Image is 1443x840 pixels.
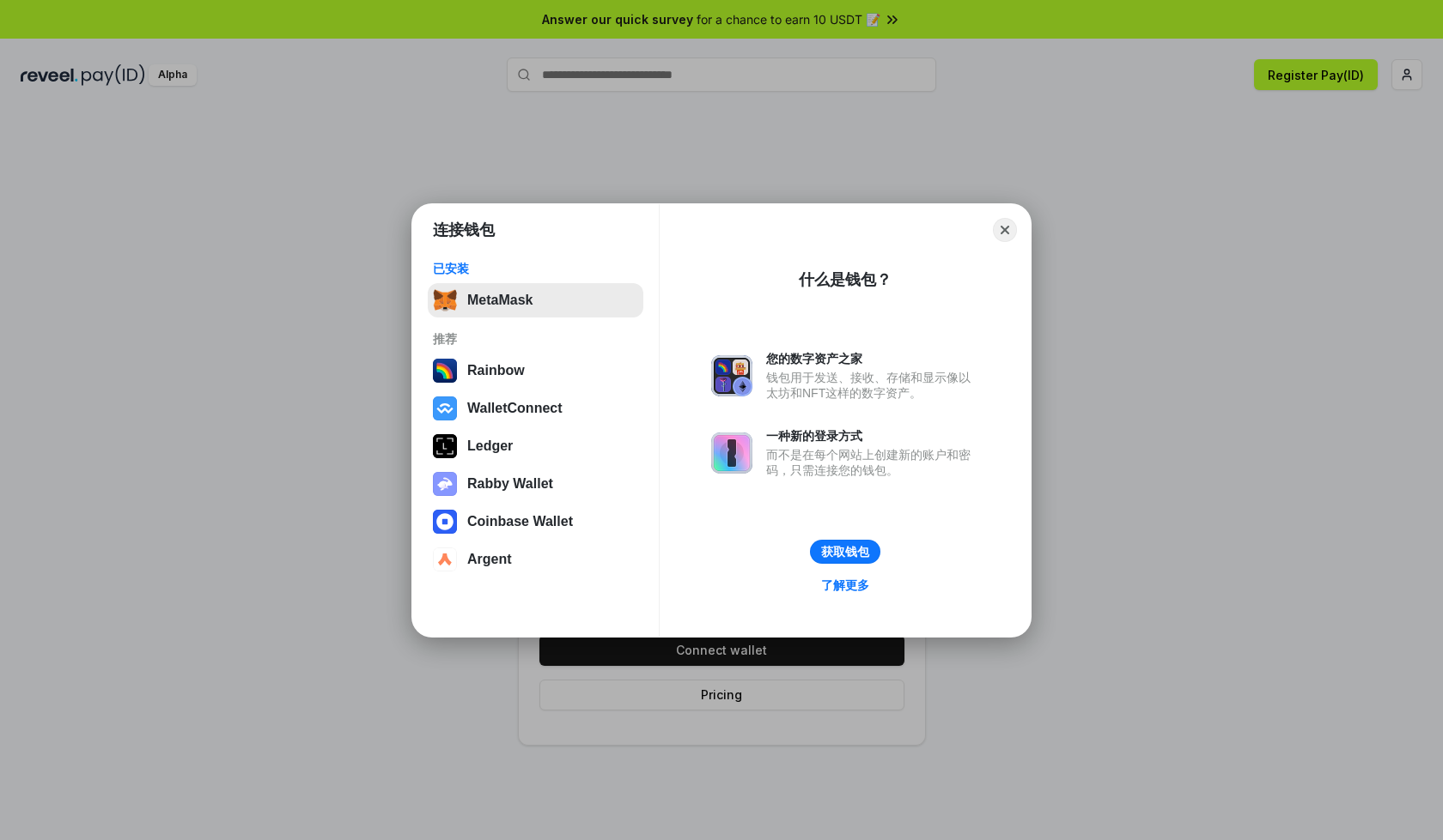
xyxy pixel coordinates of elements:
[467,401,563,416] div: WalletConnect
[810,540,880,564] button: 获取钱包
[433,434,457,458] img: svg+xml,%3Csvg%20xmlns%3D%22http%3A%2F%2Fwww.w3.org%2F2000%2Fsvg%22%20width%3D%2228%22%20height%3...
[433,472,457,496] img: svg+xml,%3Csvg%20xmlns%3D%22http%3A%2F%2Fwww.w3.org%2F2000%2Fsvg%22%20fill%3D%22none%22%20viewBox...
[711,355,752,396] img: svg+xml,%3Csvg%20xmlns%3D%22http%3A%2F%2Fwww.w3.org%2F2000%2Fsvg%22%20fill%3D%22none%22%20viewBox...
[799,269,892,290] div: 什么是钱包？
[433,359,457,383] img: svg+xml,%3Csvg%20width%3D%22120%22%20height%3D%22120%22%20viewBox%3D%220%200%20120%20120%22%20fil...
[433,331,638,347] div: 推荐
[433,547,457,571] img: svg+xml,%3Csvg%20width%3D%2228%22%20height%3D%2228%22%20viewBox%3D%220%200%2028%2028%22%20fill%3D...
[766,351,979,366] div: 您的数字资产之家
[711,432,752,474] img: svg+xml,%3Csvg%20xmlns%3D%22http%3A%2F%2Fwww.w3.org%2F2000%2Fsvg%22%20fill%3D%22none%22%20viewBox...
[467,514,573,529] div: Coinbase Wallet
[428,391,643,426] button: WalletConnect
[428,283,643,317] button: MetaMask
[428,429,643,463] button: Ledger
[428,505,643,539] button: Coinbase Wallet
[433,261,638,276] div: 已安装
[766,370,979,401] div: 钱包用于发送、接收、存储和显示像以太坊和NFT这样的数字资产。
[428,354,643,388] button: Rainbow
[428,542,643,577] button: Argent
[428,467,643,501] button: Rabby Wallet
[467,476,553,492] div: Rabby Wallet
[433,220,495,240] h1: 连接钱包
[433,396,457,420] img: svg+xml,%3Csvg%20width%3D%2228%22%20height%3D%2228%22%20viewBox%3D%220%200%2028%2028%22%20fill%3D...
[467,552,512,567] div: Argent
[433,510,457,534] img: svg+xml,%3Csvg%20width%3D%2228%22%20height%3D%2228%22%20viewBox%3D%220%200%2028%2028%22%20fill%3D...
[766,447,979,478] div: 而不是在每个网站上创建新的账户和密码，只需连接您的钱包。
[821,544,869,559] div: 获取钱包
[766,428,979,444] div: 一种新的登录方式
[811,574,880,596] a: 了解更多
[433,288,457,312] img: svg+xml,%3Csvg%20fill%3D%22none%22%20height%3D%2233%22%20viewBox%3D%220%200%2035%2033%22%20width%...
[993,218,1017,242] button: Close
[467,293,533,308] div: MetaMask
[467,363,525,378] div: Rainbow
[467,438,513,454] div: Ledger
[821,577,869,593] div: 了解更多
